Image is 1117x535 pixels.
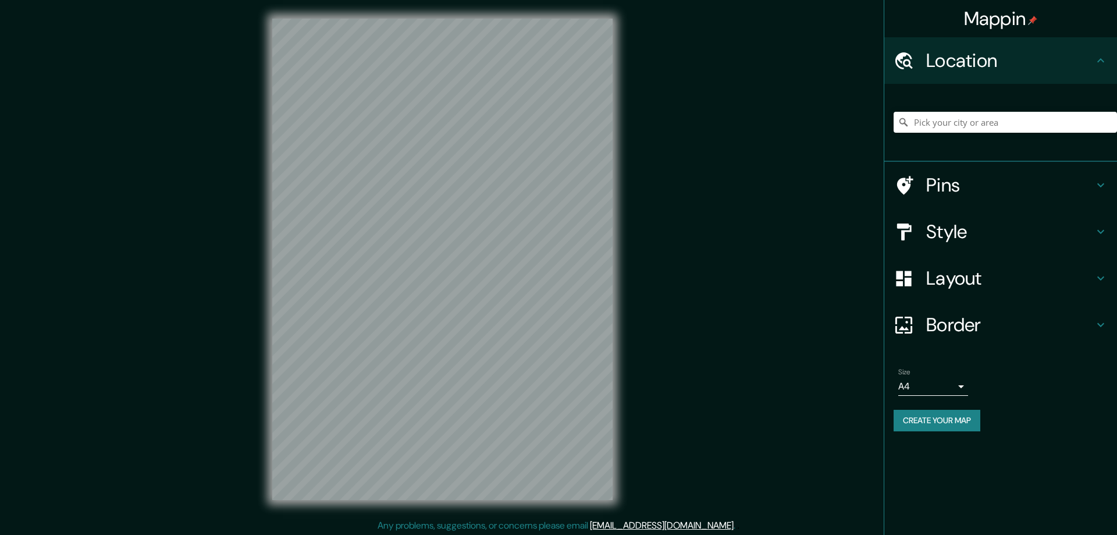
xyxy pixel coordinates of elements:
[1013,490,1104,522] iframe: Help widget launcher
[735,519,737,533] div: .
[884,302,1117,348] div: Border
[884,208,1117,255] div: Style
[378,519,735,533] p: Any problems, suggestions, or concerns please email .
[926,173,1094,197] h4: Pins
[926,267,1094,290] h4: Layout
[898,377,968,396] div: A4
[898,367,910,377] label: Size
[926,313,1094,336] h4: Border
[894,410,980,431] button: Create your map
[964,7,1038,30] h4: Mappin
[590,519,734,532] a: [EMAIL_ADDRESS][DOMAIN_NAME]
[884,162,1117,208] div: Pins
[1028,16,1037,25] img: pin-icon.png
[272,19,613,500] canvas: Map
[926,220,1094,243] h4: Style
[737,519,739,533] div: .
[884,255,1117,302] div: Layout
[894,112,1117,133] input: Pick your city or area
[884,37,1117,84] div: Location
[926,49,1094,72] h4: Location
